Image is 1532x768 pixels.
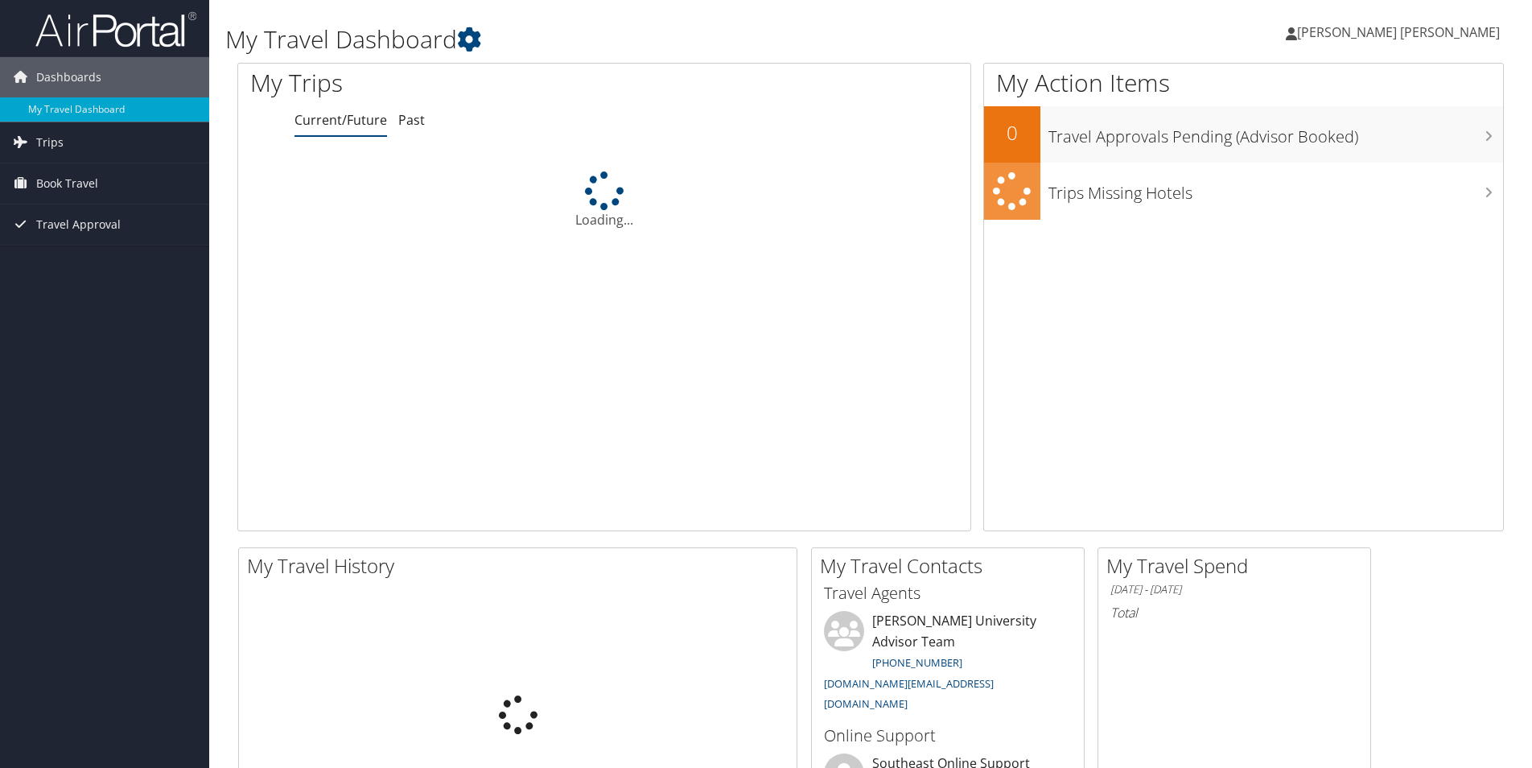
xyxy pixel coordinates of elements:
[36,163,98,204] span: Book Travel
[816,611,1080,718] li: [PERSON_NAME] University Advisor Team
[36,122,64,163] span: Trips
[984,106,1503,163] a: 0Travel Approvals Pending (Advisor Booked)
[35,10,196,48] img: airportal-logo.png
[1106,552,1370,580] h2: My Travel Spend
[250,66,653,100] h1: My Trips
[36,204,121,245] span: Travel Approval
[820,552,1084,580] h2: My Travel Contacts
[1297,23,1500,41] span: [PERSON_NAME] [PERSON_NAME]
[984,119,1040,147] h2: 0
[225,23,1085,56] h1: My Travel Dashboard
[824,582,1072,605] h3: Travel Agents
[824,725,1072,747] h3: Online Support
[238,171,970,229] div: Loading...
[294,111,387,129] a: Current/Future
[1048,118,1503,148] h3: Travel Approvals Pending (Advisor Booked)
[984,66,1503,100] h1: My Action Items
[824,676,994,712] a: [DOMAIN_NAME][EMAIL_ADDRESS][DOMAIN_NAME]
[872,655,962,670] a: [PHONE_NUMBER]
[247,552,797,580] h2: My Travel History
[36,57,101,97] span: Dashboards
[1110,604,1358,621] h6: Total
[1048,174,1503,204] h3: Trips Missing Hotels
[1286,8,1516,56] a: [PERSON_NAME] [PERSON_NAME]
[984,163,1503,220] a: Trips Missing Hotels
[1110,582,1358,597] h6: [DATE] - [DATE]
[398,111,425,129] a: Past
